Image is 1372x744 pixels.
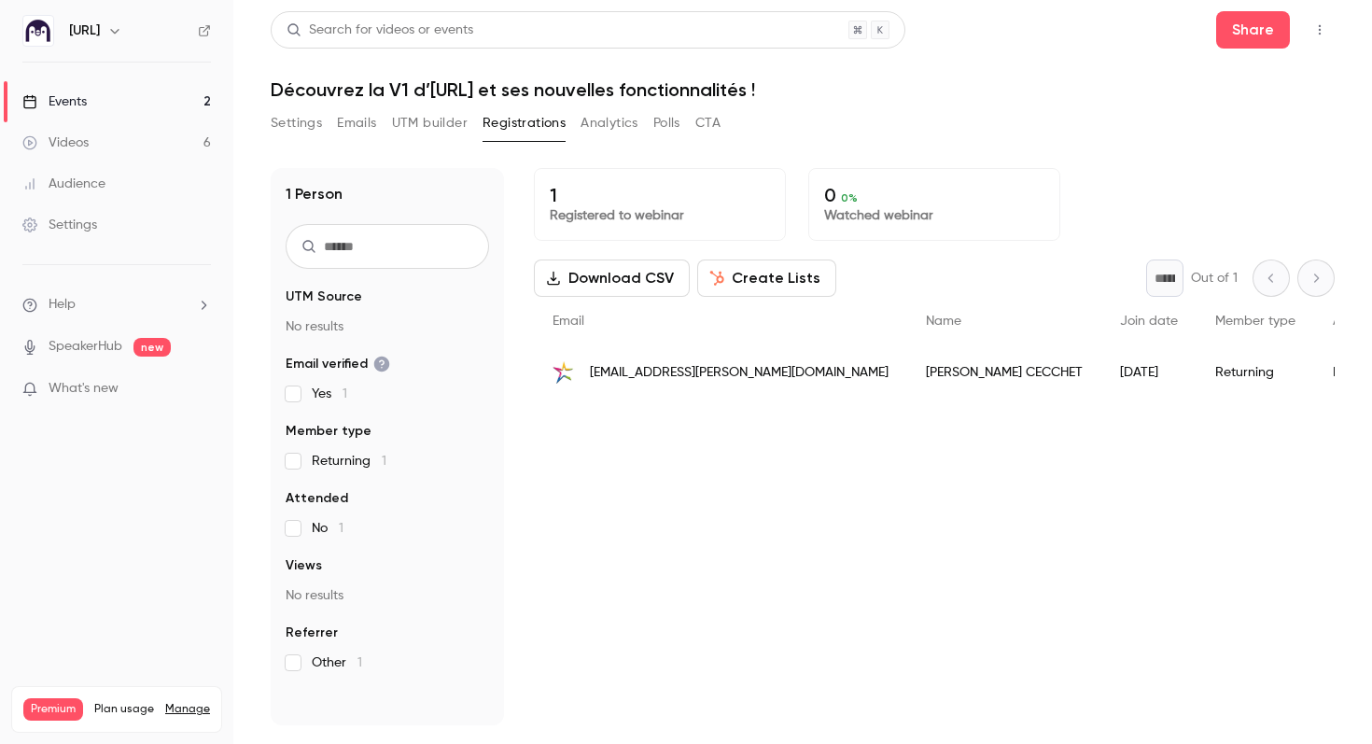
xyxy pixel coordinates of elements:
button: Download CSV [534,260,690,297]
section: facet-groups [286,288,489,672]
div: [PERSON_NAME] CECCHET [907,346,1101,399]
a: Manage [165,702,210,717]
span: new [133,338,171,357]
span: 1 [382,455,386,468]
button: Polls [653,108,680,138]
button: UTM builder [392,108,468,138]
span: Referrer [286,624,338,642]
div: Audience [22,175,105,193]
div: Videos [22,133,89,152]
h6: [URL] [69,21,100,40]
h1: 1 Person [286,183,343,205]
button: Share [1216,11,1290,49]
div: [DATE] [1101,346,1197,399]
span: 1 [357,656,362,669]
p: 1 [550,184,770,206]
img: Ed.ai [23,16,53,46]
p: Out of 1 [1191,269,1238,288]
span: No [312,519,343,538]
span: Email [553,315,584,328]
div: Search for videos or events [287,21,473,40]
img: stmichel.re [553,361,575,384]
span: 0 % [841,191,858,204]
span: Views [286,556,322,575]
button: Emails [337,108,376,138]
span: 1 [343,387,347,400]
button: Registrations [483,108,566,138]
span: [EMAIL_ADDRESS][PERSON_NAME][DOMAIN_NAME] [590,363,889,383]
button: Analytics [581,108,638,138]
span: Yes [312,385,347,403]
span: What's new [49,379,119,399]
span: Member type [1215,315,1295,328]
button: Create Lists [697,260,836,297]
p: 0 [824,184,1044,206]
span: Attended [286,489,348,508]
span: Help [49,295,76,315]
span: 1 [339,522,343,535]
div: Events [22,92,87,111]
a: SpeakerHub [49,337,122,357]
span: UTM Source [286,288,362,306]
span: Other [312,653,362,672]
span: Premium [23,698,83,721]
p: No results [286,317,489,336]
li: help-dropdown-opener [22,295,211,315]
button: CTA [695,108,721,138]
p: Registered to webinar [550,206,770,225]
span: Name [926,315,961,328]
div: Settings [22,216,97,234]
p: No results [286,586,489,605]
div: Returning [1197,346,1314,399]
span: Email verified [286,355,390,373]
p: Watched webinar [824,206,1044,225]
span: Returning [312,452,386,470]
h1: Découvrez la V1 d’[URL] et ses nouvelles fonctionnalités ! [271,78,1335,101]
span: Join date [1120,315,1178,328]
button: Settings [271,108,322,138]
span: Member type [286,422,371,441]
span: Plan usage [94,702,154,717]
